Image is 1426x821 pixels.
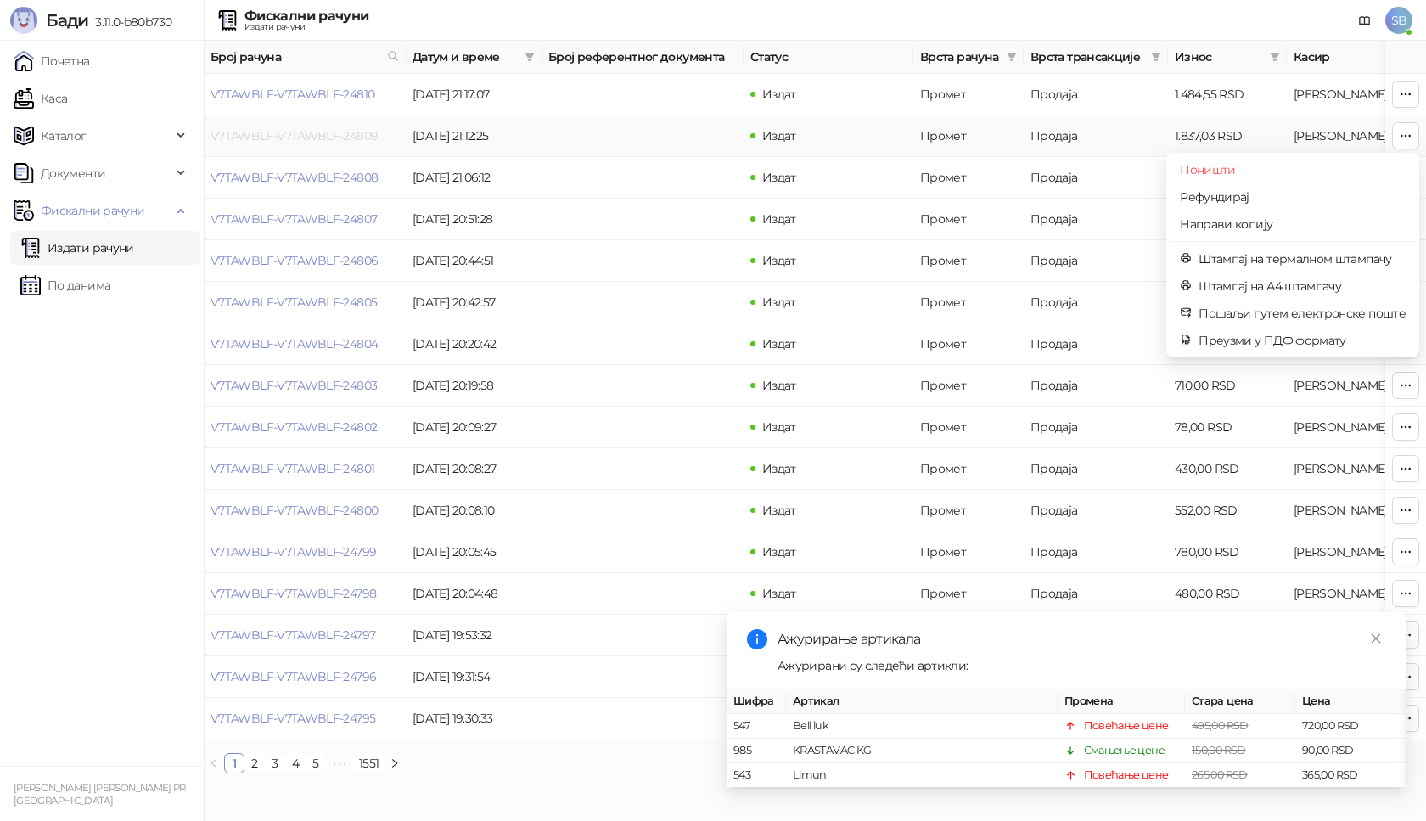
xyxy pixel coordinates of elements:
span: info-circle [747,629,767,649]
td: [DATE] 20:44:51 [406,240,542,282]
span: 495,00 RSD [1192,719,1249,732]
td: 1.484,55 RSD [1168,74,1287,115]
td: V7TAWBLF-V7TAWBLF-24802 [204,407,406,448]
img: Logo [10,7,37,34]
td: Продаја [1024,490,1168,531]
td: 552,00 RSD [1168,490,1287,531]
li: 3 [265,753,285,773]
span: close [1370,633,1382,644]
a: 5 [306,754,325,773]
span: Издат [762,378,796,393]
div: Повећање цене [1084,717,1169,734]
span: Фискални рачуни [41,194,144,228]
td: 365,00 RSD [1295,763,1406,788]
td: [DATE] 20:20:42 [406,323,542,365]
span: Преузми у ПДФ формату [1199,331,1406,350]
li: Следећих 5 Страна [326,753,353,773]
div: Ажурирани су следећи артикли: [778,656,1385,675]
a: V7TAWBLF-V7TAWBLF-24808 [211,170,378,185]
div: Смањење цене [1084,742,1165,759]
td: V7TAWBLF-V7TAWBLF-24797 [204,615,406,656]
a: Издати рачуни [20,231,134,265]
td: [DATE] 21:17:07 [406,74,542,115]
td: Продаја [1024,240,1168,282]
td: [DATE] 20:05:45 [406,531,542,573]
a: Close [1367,629,1385,648]
th: Цена [1295,689,1406,714]
th: Промена [1058,689,1185,714]
td: Продаја [1024,74,1168,115]
td: Продаја [1024,407,1168,448]
td: V7TAWBLF-V7TAWBLF-24810 [204,74,406,115]
span: Издат [762,170,796,185]
td: [DATE] 20:09:27 [406,407,542,448]
button: left [204,753,224,773]
li: Следећа страна [385,753,405,773]
td: [DATE] 20:19:58 [406,365,542,407]
span: Издат [762,503,796,518]
td: 710,00 RSD [1168,365,1287,407]
span: ••• [326,753,353,773]
td: Продаја [1024,199,1168,240]
td: V7TAWBLF-V7TAWBLF-24798 [204,573,406,615]
td: Промет [913,573,1024,615]
td: 547 [727,714,786,739]
a: 4 [286,754,305,773]
td: V7TAWBLF-V7TAWBLF-24807 [204,199,406,240]
td: 720,00 RSD [1295,714,1406,739]
td: Продаја [1024,573,1168,615]
a: V7TAWBLF-V7TAWBLF-24795 [211,711,375,726]
td: V7TAWBLF-V7TAWBLF-24799 [204,531,406,573]
td: Промет [913,199,1024,240]
td: Продаја [1024,157,1168,199]
td: Промет [913,74,1024,115]
td: [DATE] 19:30:33 [406,698,542,739]
td: KRASTAVAC KG [786,739,1058,763]
span: Врста трансакције [1030,48,1144,66]
td: V7TAWBLF-V7TAWBLF-24805 [204,282,406,323]
td: V7TAWBLF-V7TAWBLF-24796 [204,656,406,698]
span: filter [1151,52,1161,62]
span: Издат [762,586,796,601]
td: V7TAWBLF-V7TAWBLF-24809 [204,115,406,157]
small: [PERSON_NAME] [PERSON_NAME] PR [GEOGRAPHIC_DATA] [14,782,186,807]
a: Документација [1351,7,1378,34]
td: Продаја [1024,448,1168,490]
span: Издат [762,544,796,560]
td: V7TAWBLF-V7TAWBLF-24801 [204,448,406,490]
a: Каса [14,82,67,115]
td: [DATE] 20:04:48 [406,573,542,615]
span: Издат [762,87,796,102]
td: 985 [727,739,786,763]
td: Промет [913,115,1024,157]
td: Промет [913,490,1024,531]
th: Број референтног документа [542,41,744,74]
div: Повећање цене [1084,767,1169,784]
td: Beli luk [786,714,1058,739]
span: filter [525,52,535,62]
a: V7TAWBLF-V7TAWBLF-24796 [211,669,376,684]
span: Документи [41,156,105,190]
span: Издат [762,419,796,435]
td: V7TAWBLF-V7TAWBLF-24808 [204,157,406,199]
span: filter [1007,52,1017,62]
td: [DATE] 19:31:54 [406,656,542,698]
a: Почетна [14,44,90,78]
span: Датум и време [413,48,518,66]
span: 265,00 RSD [1192,768,1248,781]
span: Издат [762,128,796,143]
td: V7TAWBLF-V7TAWBLF-24803 [204,365,406,407]
button: right [385,753,405,773]
span: Број рачуна [211,48,380,66]
a: V7TAWBLF-V7TAWBLF-24799 [211,544,376,560]
a: V7TAWBLF-V7TAWBLF-24809 [211,128,378,143]
a: V7TAWBLF-V7TAWBLF-24804 [211,336,378,351]
span: SB [1385,7,1412,34]
li: 2 [244,753,265,773]
div: Фискални рачуни [244,9,368,23]
td: [DATE] 20:42:57 [406,282,542,323]
th: Број рачуна [204,41,406,74]
td: 480,00 RSD [1168,573,1287,615]
td: Промет [913,365,1024,407]
span: filter [1148,44,1165,70]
